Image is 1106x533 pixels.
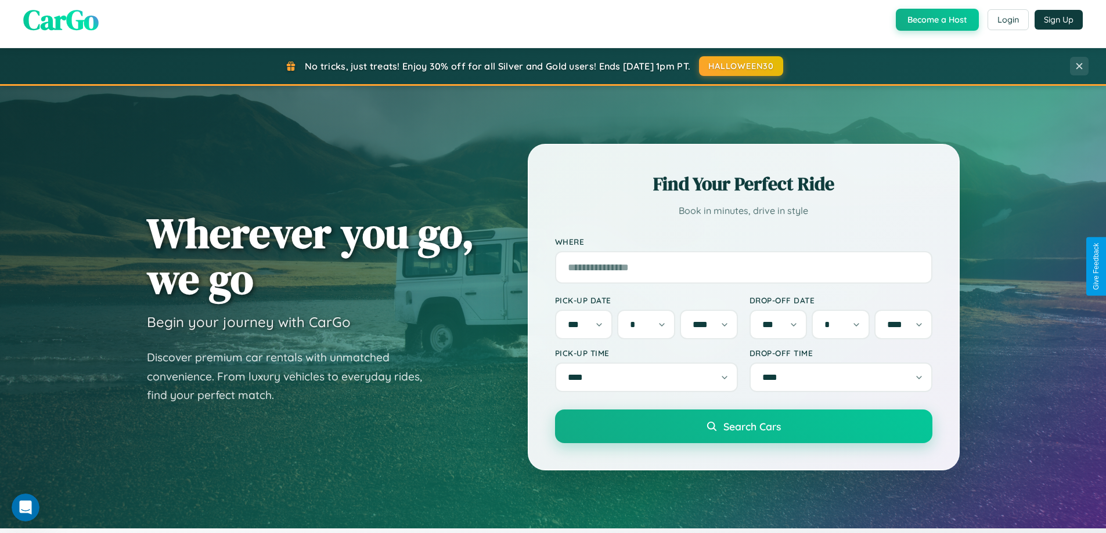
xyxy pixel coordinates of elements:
button: Login [988,9,1029,30]
label: Where [555,237,932,246]
p: Book in minutes, drive in style [555,202,932,219]
label: Pick-up Date [555,295,738,305]
h3: Begin your journey with CarGo [147,313,351,331]
span: CarGo [23,1,99,39]
span: Search Cars [723,420,781,433]
button: Search Cars [555,409,932,443]
h2: Find Your Perfect Ride [555,171,932,197]
label: Drop-off Date [750,295,932,305]
span: No tricks, just treats! Enjoy 30% off for all Silver and Gold users! Ends [DATE] 1pm PT. [305,60,690,72]
div: Give Feedback [1092,243,1100,290]
button: Sign Up [1035,10,1083,30]
label: Drop-off Time [750,348,932,358]
p: Discover premium car rentals with unmatched convenience. From luxury vehicles to everyday rides, ... [147,348,437,405]
button: HALLOWEEN30 [699,56,783,76]
h1: Wherever you go, we go [147,210,474,302]
button: Become a Host [896,9,979,31]
label: Pick-up Time [555,348,738,358]
iframe: Intercom live chat [12,494,39,521]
